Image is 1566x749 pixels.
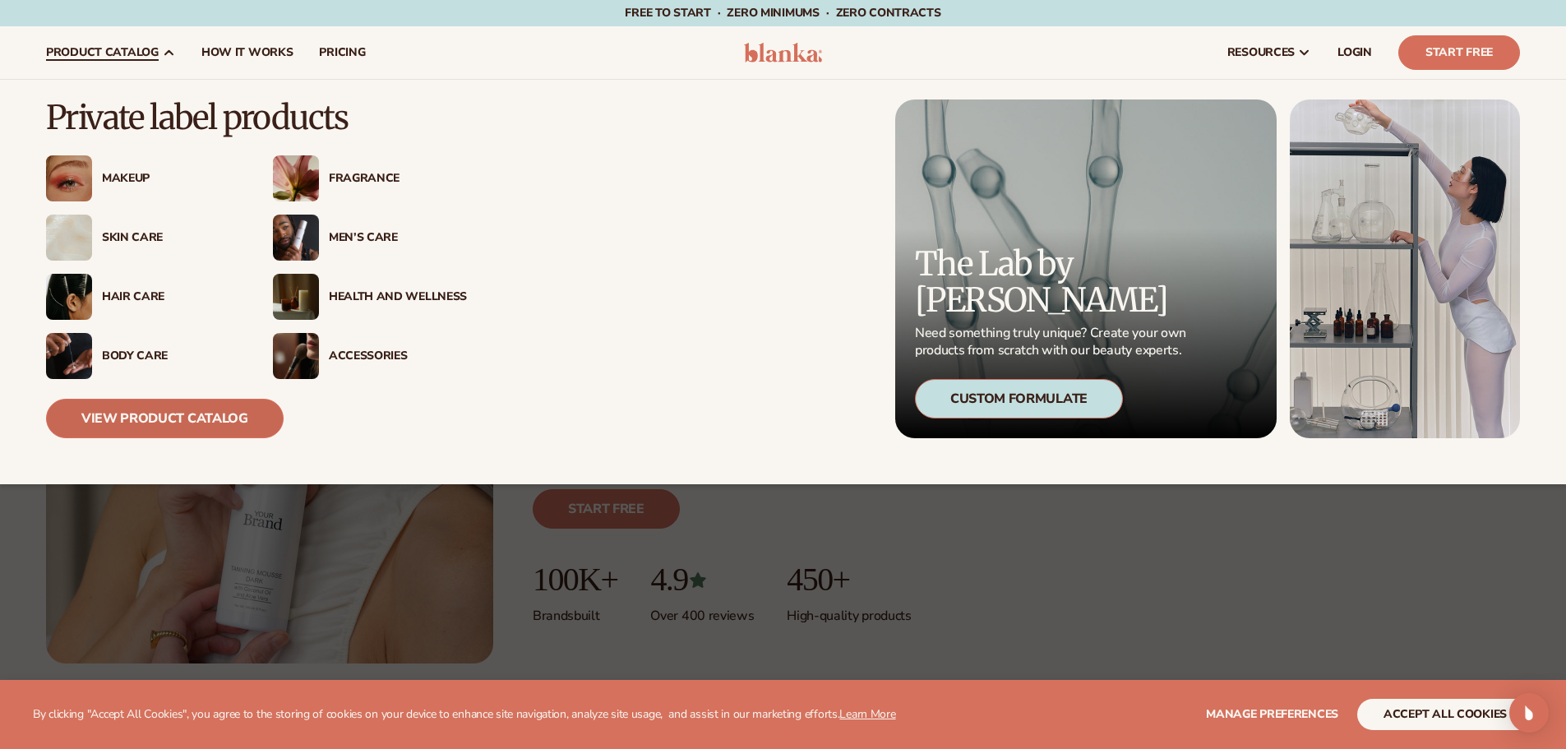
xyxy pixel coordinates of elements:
[1206,699,1338,730] button: Manage preferences
[273,155,319,201] img: Pink blooming flower.
[1227,46,1295,59] span: resources
[329,290,467,304] div: Health And Wellness
[1290,99,1520,438] img: Female in lab with equipment.
[273,274,319,320] img: Candles and incense on table.
[1206,706,1338,722] span: Manage preferences
[102,290,240,304] div: Hair Care
[102,172,240,186] div: Makeup
[46,333,92,379] img: Male hand applying moisturizer.
[273,215,319,261] img: Male holding moisturizer bottle.
[46,333,240,379] a: Male hand applying moisturizer. Body Care
[915,246,1191,318] p: The Lab by [PERSON_NAME]
[329,349,467,363] div: Accessories
[201,46,293,59] span: How It Works
[46,99,467,136] p: Private label products
[273,333,467,379] a: Female with makeup brush. Accessories
[915,379,1123,418] div: Custom Formulate
[46,155,92,201] img: Female with glitter eye makeup.
[895,99,1277,438] a: Microscopic product formula. The Lab by [PERSON_NAME] Need something truly unique? Create your ow...
[1398,35,1520,70] a: Start Free
[625,5,940,21] span: Free to start · ZERO minimums · ZERO contracts
[1509,693,1549,733] div: Open Intercom Messenger
[33,708,896,722] p: By clicking "Accept All Cookies", you agree to the storing of cookies on your device to enhance s...
[273,333,319,379] img: Female with makeup brush.
[46,215,92,261] img: Cream moisturizer swatch.
[46,399,284,438] a: View Product Catalog
[329,172,467,186] div: Fragrance
[839,706,895,722] a: Learn More
[46,46,159,59] span: product catalog
[306,26,378,79] a: pricing
[1324,26,1385,79] a: LOGIN
[273,215,467,261] a: Male holding moisturizer bottle. Men’s Care
[188,26,307,79] a: How It Works
[744,43,822,62] img: logo
[319,46,365,59] span: pricing
[46,215,240,261] a: Cream moisturizer swatch. Skin Care
[1337,46,1372,59] span: LOGIN
[1357,699,1533,730] button: accept all cookies
[46,274,92,320] img: Female hair pulled back with clips.
[273,155,467,201] a: Pink blooming flower. Fragrance
[46,155,240,201] a: Female with glitter eye makeup. Makeup
[46,274,240,320] a: Female hair pulled back with clips. Hair Care
[273,274,467,320] a: Candles and incense on table. Health And Wellness
[915,325,1191,359] p: Need something truly unique? Create your own products from scratch with our beauty experts.
[1214,26,1324,79] a: resources
[33,26,188,79] a: product catalog
[102,231,240,245] div: Skin Care
[329,231,467,245] div: Men’s Care
[102,349,240,363] div: Body Care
